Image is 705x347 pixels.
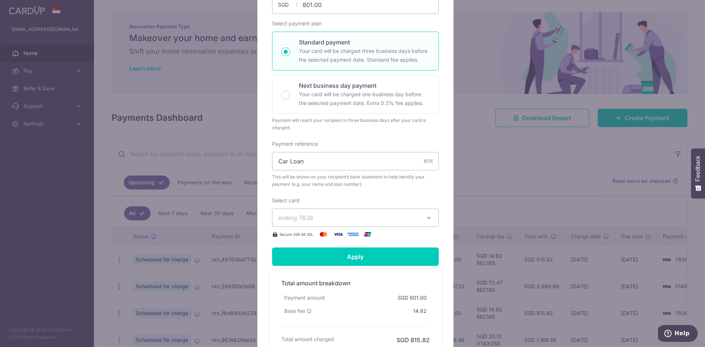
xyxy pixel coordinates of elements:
label: Select payment plan [272,20,322,27]
p: Your card will be charged one business day before the selected payment date. Extra 0.3% fee applies. [299,90,430,108]
input: Apply [272,247,439,266]
span: ending 7836 [278,214,313,221]
div: SGD 801.00 [395,291,430,304]
img: Visa [331,230,346,239]
div: Payment amount [281,291,328,304]
img: Mastercard [316,230,331,239]
button: Feedback - Show survey [691,148,705,198]
p: Standard payment [299,38,430,47]
img: UnionPay [360,230,375,239]
button: ending 7836 [272,209,439,227]
span: SGD [278,1,297,8]
h5: Total amount breakdown [281,279,430,288]
label: Select card [272,197,300,204]
h6: Total amount charged [281,336,334,343]
span: Secure 256-bit SSL [279,231,313,237]
span: Feedback [695,156,701,181]
p: Next business day payment [299,81,430,90]
label: Payment reference [272,140,318,148]
iframe: Opens a widget where you can find more information [658,325,698,343]
img: American Express [346,230,360,239]
span: This will be shown on your recipient’s bank statement to help identify your payment (e.g. your na... [272,173,439,188]
span: Base fee [284,307,305,315]
h6: SGD 815.82 [397,336,430,344]
p: Your card will be charged three business days before the selected payment date. Standard fee appl... [299,47,430,64]
div: 14.82 [410,304,430,318]
div: Payment will reach your recipient in three business days after your card is charged. [272,117,439,131]
div: 8/35 [424,158,433,165]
